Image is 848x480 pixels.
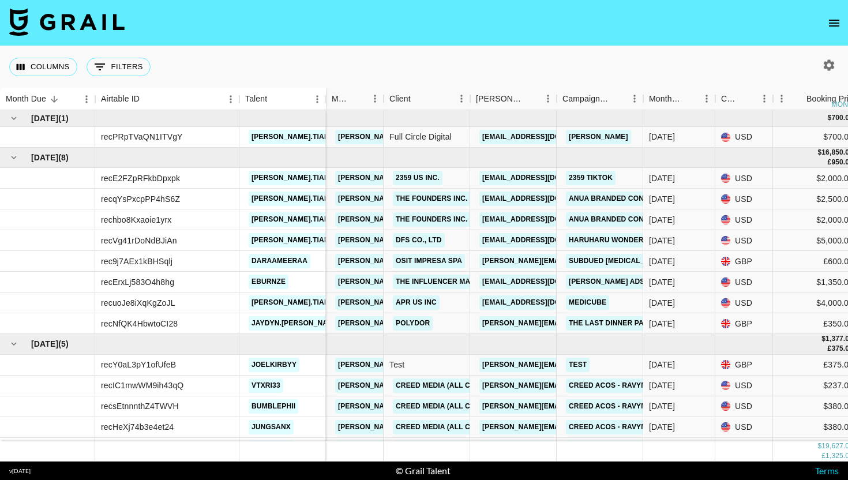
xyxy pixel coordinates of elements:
[6,336,22,352] button: hide children
[817,441,821,451] div: $
[411,91,427,107] button: Sort
[479,420,727,434] a: [PERSON_NAME][EMAIL_ADDRESS][PERSON_NAME][DOMAIN_NAME]
[101,172,180,184] div: recE2FZpRFkbDpxpk
[239,88,326,110] div: Talent
[566,441,695,455] a: creed acos - ravyn / tokyphile
[715,189,773,209] div: USD
[101,421,174,433] div: recHeXj74b3e4et24
[9,58,77,76] button: Select columns
[649,256,675,267] div: Jul '25
[566,233,647,247] a: Haruharu Wonder
[393,295,440,310] a: APR US Inc
[479,233,609,247] a: [EMAIL_ADDRESS][DOMAIN_NAME]
[31,152,58,163] span: [DATE]
[335,295,523,310] a: [PERSON_NAME][EMAIL_ADDRESS][DOMAIN_NAME]
[566,316,708,331] a: The Last Dinner Party - The Killer
[393,420,513,434] a: Creed Media (All Campaigns)
[566,130,631,144] a: [PERSON_NAME]
[649,359,675,370] div: Jun '25
[249,378,283,393] a: vtxri33
[335,233,523,247] a: [PERSON_NAME][EMAIL_ADDRESS][DOMAIN_NAME]
[773,90,790,107] button: Menu
[828,113,832,123] div: $
[649,380,675,391] div: Jun '25
[715,209,773,230] div: USD
[249,295,341,310] a: [PERSON_NAME].tiara1
[566,212,718,227] a: Anua Branded Content (ANUAUS0632)
[396,465,451,477] div: © Grail Talent
[715,272,773,292] div: USD
[335,254,523,268] a: [PERSON_NAME][EMAIL_ADDRESS][DOMAIN_NAME]
[715,438,773,459] div: USD
[715,376,773,396] div: USD
[643,88,715,110] div: Month Due
[101,380,183,391] div: recIC1mwWM9ih43qQ
[393,316,433,331] a: Polydor
[817,148,821,157] div: $
[682,91,698,107] button: Sort
[649,235,675,246] div: Jul '25
[649,421,675,433] div: Jun '25
[101,297,175,309] div: recuoJe8iXqKgZoJL
[222,91,239,108] button: Menu
[479,358,727,372] a: [PERSON_NAME][EMAIL_ADDRESS][PERSON_NAME][DOMAIN_NAME]
[101,131,183,142] div: recPRpTVaQN1ITVgY
[95,88,239,110] div: Airtable ID
[335,212,523,227] a: [PERSON_NAME][EMAIL_ADDRESS][DOMAIN_NAME]
[335,378,523,393] a: [PERSON_NAME][EMAIL_ADDRESS][DOMAIN_NAME]
[562,88,610,110] div: Campaign (Type)
[335,358,523,372] a: [PERSON_NAME][EMAIL_ADDRESS][DOMAIN_NAME]
[58,112,69,124] span: ( 1 )
[335,130,523,144] a: [PERSON_NAME][EMAIL_ADDRESS][DOMAIN_NAME]
[479,171,609,185] a: [EMAIL_ADDRESS][DOMAIN_NAME]
[479,130,609,144] a: [EMAIL_ADDRESS][DOMAIN_NAME]
[715,417,773,438] div: USD
[249,192,341,206] a: [PERSON_NAME].tiara1
[715,313,773,334] div: GBP
[249,316,344,331] a: jaydyn.[PERSON_NAME]
[649,193,675,205] div: Jul '25
[101,256,172,267] div: rec9j7AEx1kBHSqlj
[58,152,69,163] span: ( 8 )
[249,212,341,227] a: [PERSON_NAME].tiara1
[557,88,643,110] div: Campaign (Type)
[740,91,756,107] button: Sort
[649,400,675,412] div: Jun '25
[332,88,350,110] div: Manager
[715,168,773,189] div: USD
[566,378,695,393] a: creed acos - ravyn / tokyphile
[539,90,557,107] button: Menu
[823,12,846,35] button: open drawer
[649,214,675,226] div: Jul '25
[821,451,826,461] div: £
[649,88,682,110] div: Month Due
[384,127,470,148] div: Full Circle Digital
[384,88,470,110] div: Client
[566,171,616,185] a: 2359 TikTok
[335,192,523,206] a: [PERSON_NAME][EMAIL_ADDRESS][DOMAIN_NAME]
[828,344,832,354] div: £
[249,130,341,144] a: [PERSON_NAME].tiara1
[101,214,171,226] div: rechbo8Kxaoie1yrx
[715,230,773,251] div: USD
[756,90,773,107] button: Menu
[698,90,715,107] button: Menu
[393,275,540,289] a: The Influencer Marketing Factory
[393,192,471,206] a: THE FOUNDERS INC.
[453,90,470,107] button: Menu
[78,91,95,108] button: Menu
[326,88,384,110] div: Manager
[626,90,643,107] button: Menu
[715,251,773,272] div: GBP
[58,338,69,350] span: ( 5 )
[715,292,773,313] div: USD
[566,295,609,310] a: Medicube
[715,355,773,376] div: GBP
[566,399,695,414] a: creed acos - ravyn / tokyphile
[389,88,411,110] div: Client
[335,275,523,289] a: [PERSON_NAME][EMAIL_ADDRESS][DOMAIN_NAME]
[267,91,283,107] button: Sort
[9,467,31,475] div: v [DATE]
[101,359,176,370] div: recY0aL3pY1ofUfeB
[721,88,740,110] div: Currency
